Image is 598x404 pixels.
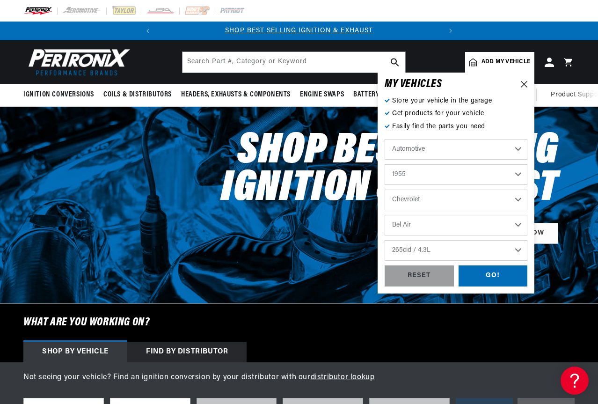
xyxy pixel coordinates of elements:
div: Announcement [157,26,441,36]
summary: Coils & Distributors [99,84,176,106]
div: RESET [385,265,454,286]
div: 1 of 2 [157,26,441,36]
p: Get products for your vehicle [385,109,527,119]
span: Engine Swaps [300,90,344,100]
select: Year [385,164,527,185]
select: Ride Type [385,139,527,160]
div: Find by Distributor [127,342,247,362]
p: Store your vehicle in the garage [385,96,527,106]
h6: MY VEHICLE S [385,80,442,89]
button: Translation missing: en.sections.announcements.previous_announcement [139,22,157,40]
span: Add my vehicle [481,58,530,66]
input: Search Part #, Category or Keyword [182,52,405,73]
span: Ignition Conversions [23,90,94,100]
summary: Battery Products [349,84,417,106]
select: Engine [385,240,527,261]
a: distributor lookup [311,374,375,381]
summary: Ignition Conversions [23,84,99,106]
summary: Engine Swaps [295,84,349,106]
summary: Headers, Exhausts & Components [176,84,295,106]
select: Model [385,215,527,235]
img: Pertronix [23,46,131,78]
select: Make [385,190,527,210]
a: Add my vehicle [465,52,534,73]
button: Translation missing: en.sections.announcements.next_announcement [441,22,460,40]
h2: Shop Best Selling Ignition & Exhaust [158,133,558,208]
a: SHOP BEST SELLING IGNITION & EXHAUST [225,27,373,34]
span: Battery Products [353,90,412,100]
span: Coils & Distributors [103,90,172,100]
button: search button [385,52,405,73]
span: Headers, Exhausts & Components [181,90,291,100]
div: GO! [459,265,528,286]
p: Easily find the parts you need [385,122,527,132]
p: Not seeing your vehicle? Find an ignition conversion by your distributor with our [23,372,575,384]
div: Shop by vehicle [23,342,127,362]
